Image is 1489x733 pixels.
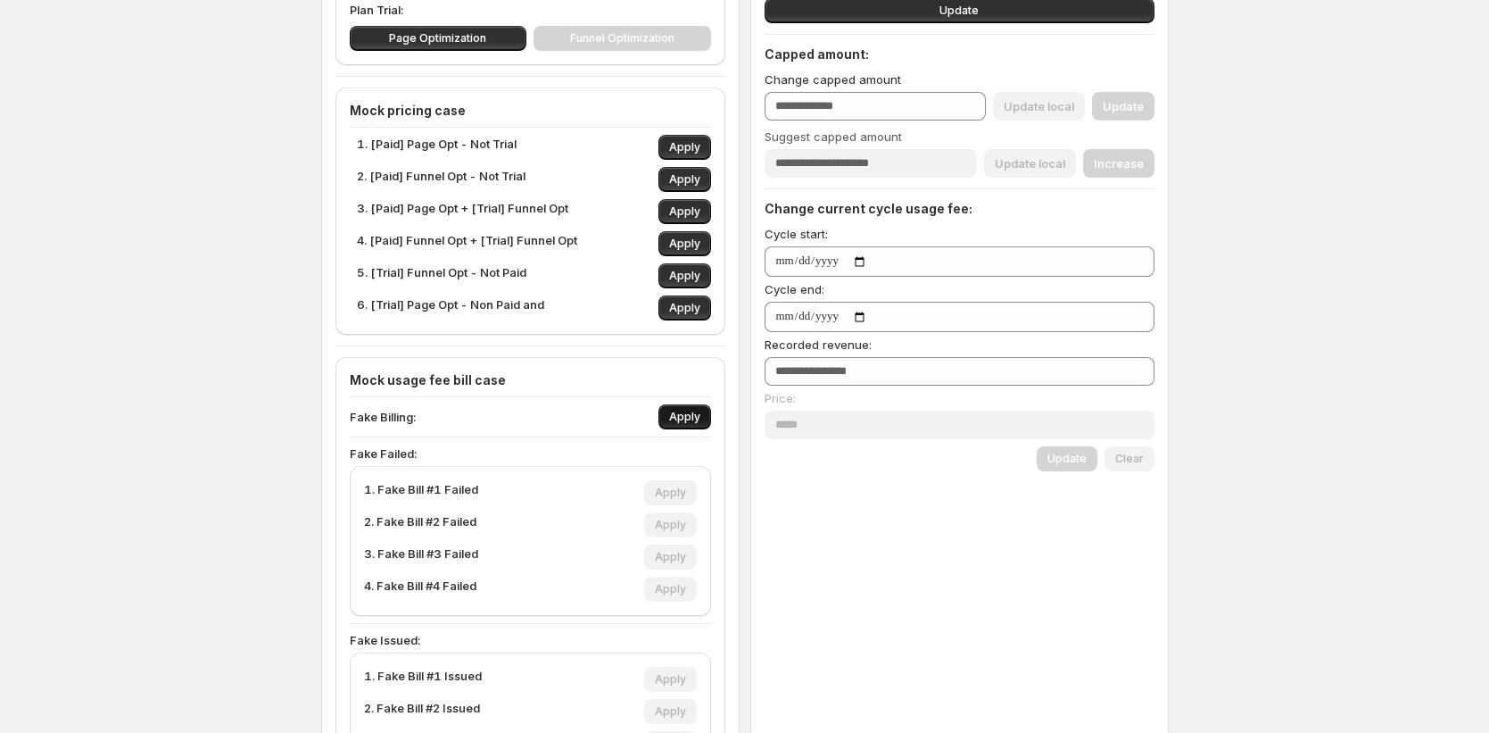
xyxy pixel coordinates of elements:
span: Change capped amount [765,72,901,87]
p: 6. [Trial] Page Opt - Non Paid and [357,296,544,321]
p: 5. [Trial] Funnel Opt - Not Paid [357,263,526,288]
p: 3. Fake Bill #3 Failed [364,545,478,570]
p: 1. [Paid] Page Opt - Not Trial [357,135,517,160]
p: 1. Fake Bill #1 Issued [364,667,482,692]
p: 2. Fake Bill #2 Issued [364,699,480,724]
h4: Mock usage fee bill case [350,371,711,389]
button: Apply [658,404,711,429]
span: Apply [669,237,700,251]
button: Apply [658,167,711,192]
button: Apply [658,231,711,256]
p: 4. Fake Bill #4 Failed [364,577,476,602]
h4: Change current cycle usage fee: [765,200,1154,218]
p: 4. [Paid] Funnel Opt + [Trial] Funnel Opt [357,231,577,256]
span: Apply [669,172,700,187]
p: 1. Fake Bill #1 Failed [364,480,478,505]
span: Apply [669,140,700,154]
p: 3. [Paid] Page Opt + [Trial] Funnel Opt [357,199,568,224]
p: 2. Fake Bill #2 Failed [364,512,476,537]
p: Plan Trial: [350,1,711,19]
p: Fake Failed: [350,445,711,462]
span: Apply [669,269,700,283]
h4: Capped amount: [765,46,1154,63]
button: Page Optimization [350,26,527,51]
button: Apply [658,296,711,321]
span: Cycle end: [765,282,824,296]
p: Fake Issued: [350,631,711,649]
p: 2. [Paid] Funnel Opt - Not Trial [357,167,525,192]
span: Recorded revenue: [765,337,872,352]
button: Apply [658,135,711,160]
span: Update [939,4,979,18]
span: Apply [669,301,700,315]
span: Suggest capped amount [765,129,902,144]
span: Cycle start: [765,227,828,241]
span: Price: [765,391,796,405]
p: Fake Billing: [350,408,416,426]
span: Apply [669,410,700,424]
span: Page Optimization [389,31,486,46]
button: Apply [658,263,711,288]
span: Apply [669,204,700,219]
button: Apply [658,199,711,224]
h4: Mock pricing case [350,102,711,120]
